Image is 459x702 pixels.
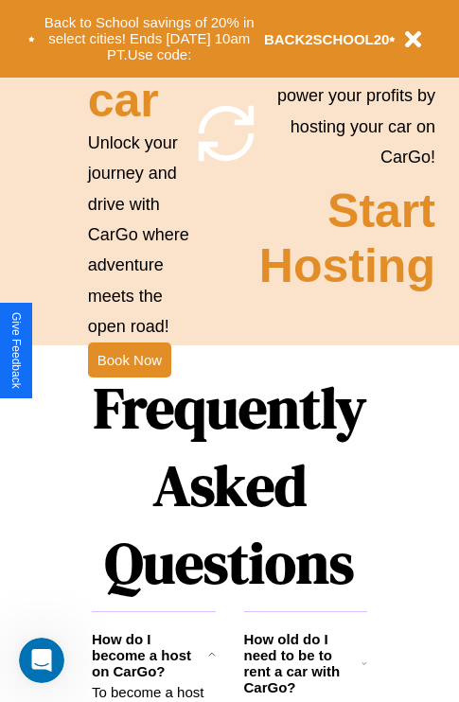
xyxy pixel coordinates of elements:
button: Book Now [88,342,171,377]
h2: Start Hosting [259,184,435,293]
h3: How do I become a host on CarGo? [92,631,208,679]
button: Back to School savings of 20% in select cities! Ends [DATE] 10am PT.Use code: [35,9,264,68]
h3: How old do I need to be to rent a car with CarGo? [244,631,362,695]
b: BACK2SCHOOL20 [264,31,390,47]
h1: Frequently Asked Questions [92,360,367,611]
p: Rev up your earnings, share the wheels and power your profits by hosting your car on CarGo! [259,19,435,172]
iframe: Intercom live chat [19,638,64,683]
p: Unlock your journey and drive with CarGo where adventure meets the open road! [88,128,193,342]
div: Give Feedback [9,312,23,389]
